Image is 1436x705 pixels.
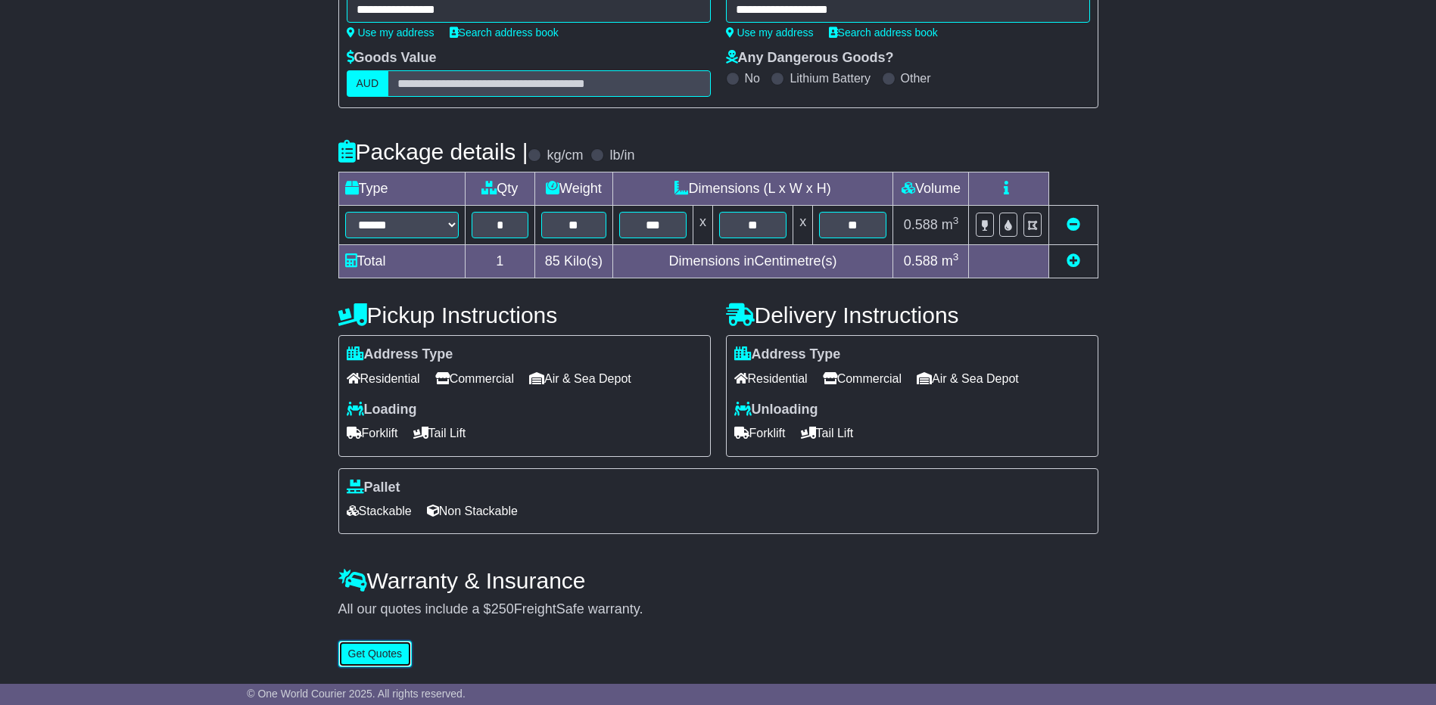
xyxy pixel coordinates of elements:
td: Total [338,245,465,278]
label: Loading [347,402,417,418]
span: 0.588 [904,253,938,269]
td: Volume [893,172,969,206]
sup: 3 [953,215,959,226]
a: Remove this item [1067,217,1080,232]
span: Air & Sea Depot [529,367,631,390]
span: Air & Sea Depot [917,367,1019,390]
span: 85 [545,253,560,269]
span: Commercial [435,367,514,390]
td: Qty [465,172,535,206]
span: m [942,217,959,232]
td: x [693,206,712,245]
label: Any Dangerous Goods? [726,50,894,67]
h4: Package details | [338,139,528,164]
label: No [745,71,760,85]
a: Use my address [347,26,435,39]
span: Non Stackable [427,499,518,523]
label: Address Type [347,346,453,363]
label: Other [901,71,931,85]
td: Dimensions (L x W x H) [612,172,893,206]
label: AUD [347,70,389,97]
span: Forklift [347,421,398,445]
td: 1 [465,245,535,278]
span: 0.588 [904,217,938,232]
span: Residential [347,367,420,390]
h4: Delivery Instructions [726,303,1098,328]
span: 250 [491,601,514,616]
label: lb/in [609,148,634,164]
a: Search address book [829,26,938,39]
td: Weight [535,172,613,206]
div: All our quotes include a $ FreightSafe warranty. [338,601,1098,618]
span: Forklift [734,421,786,445]
label: kg/cm [547,148,583,164]
td: Kilo(s) [535,245,613,278]
a: Use my address [726,26,814,39]
td: Dimensions in Centimetre(s) [612,245,893,278]
span: © One World Courier 2025. All rights reserved. [247,688,466,700]
sup: 3 [953,251,959,262]
span: Tail Lift [801,421,854,445]
span: Tail Lift [413,421,466,445]
td: Type [338,172,465,206]
span: Residential [734,367,808,390]
label: Goods Value [347,50,437,67]
label: Address Type [734,346,841,363]
span: Commercial [823,367,902,390]
a: Add new item [1067,253,1080,269]
td: x [793,206,813,245]
button: Get Quotes [338,641,413,667]
label: Pallet [347,480,400,496]
h4: Warranty & Insurance [338,568,1098,593]
label: Lithium Battery [790,71,871,85]
span: m [942,253,959,269]
h4: Pickup Instructions [338,303,711,328]
span: Stackable [347,499,412,523]
a: Search address book [450,26,559,39]
label: Unloading [734,402,818,418]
